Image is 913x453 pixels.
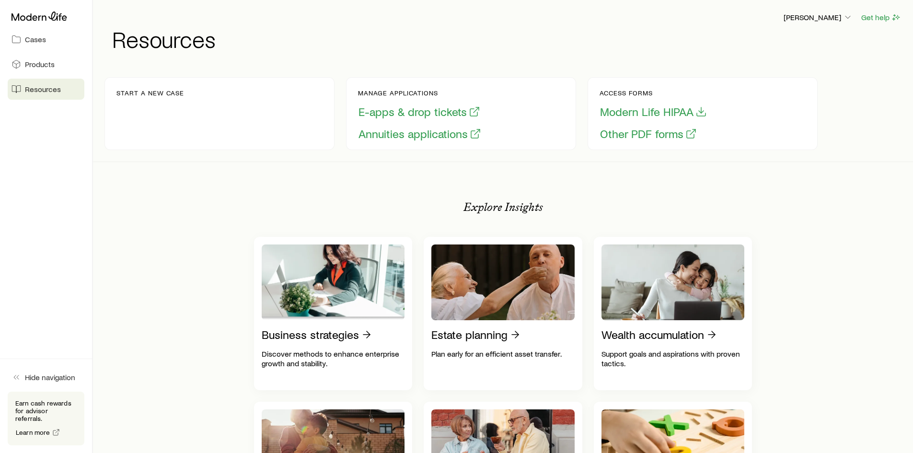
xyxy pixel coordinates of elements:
[15,399,77,422] p: Earn cash rewards for advisor referrals.
[600,89,707,97] p: Access forms
[116,89,184,97] p: Start a new case
[25,372,75,382] span: Hide navigation
[8,79,84,100] a: Resources
[358,89,482,97] p: Manage applications
[431,349,575,359] p: Plan early for an efficient asset transfer.
[601,349,745,368] p: Support goals and aspirations with proven tactics.
[784,12,853,22] p: [PERSON_NAME]
[262,244,405,320] img: Business strategies
[431,244,575,320] img: Estate planning
[601,328,704,341] p: Wealth accumulation
[8,29,84,50] a: Cases
[262,349,405,368] p: Discover methods to enhance enterprise growth and stability.
[254,237,413,390] a: Business strategiesDiscover methods to enhance enterprise growth and stability.
[600,127,697,141] button: Other PDF forms
[25,35,46,44] span: Cases
[601,244,745,320] img: Wealth accumulation
[431,328,508,341] p: Estate planning
[16,429,50,436] span: Learn more
[358,105,481,119] button: E-apps & drop tickets
[262,328,359,341] p: Business strategies
[25,59,55,69] span: Products
[463,200,543,214] p: Explore Insights
[112,27,901,50] h1: Resources
[8,392,84,445] div: Earn cash rewards for advisor referrals.Learn more
[594,237,752,390] a: Wealth accumulationSupport goals and aspirations with proven tactics.
[8,54,84,75] a: Products
[600,105,707,119] button: Modern Life HIPAA
[861,12,901,23] button: Get help
[358,127,482,141] button: Annuities applications
[25,84,61,94] span: Resources
[8,367,84,388] button: Hide navigation
[783,12,853,23] button: [PERSON_NAME]
[424,237,582,390] a: Estate planningPlan early for an efficient asset transfer.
